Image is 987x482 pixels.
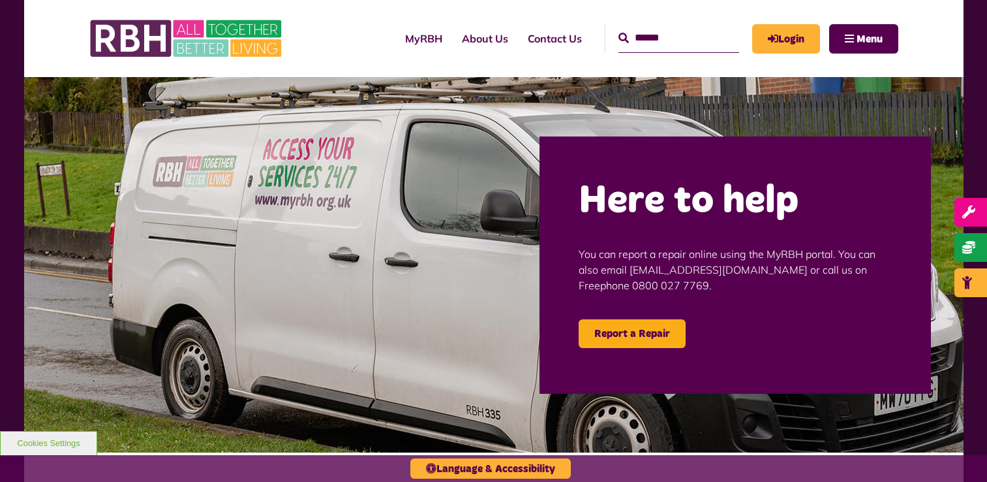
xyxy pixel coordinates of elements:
[410,458,571,479] button: Language & Accessibility
[579,227,892,313] p: You can report a repair online using the MyRBH portal. You can also email [EMAIL_ADDRESS][DOMAIN_...
[752,24,820,54] a: MyRBH
[518,21,592,56] a: Contact Us
[395,21,452,56] a: MyRBH
[89,13,285,64] img: RBH
[857,34,883,44] span: Menu
[829,24,898,54] button: Navigation
[24,77,964,453] img: Repairs 6
[579,176,892,227] h2: Here to help
[579,319,686,348] a: Report a Repair
[452,21,518,56] a: About Us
